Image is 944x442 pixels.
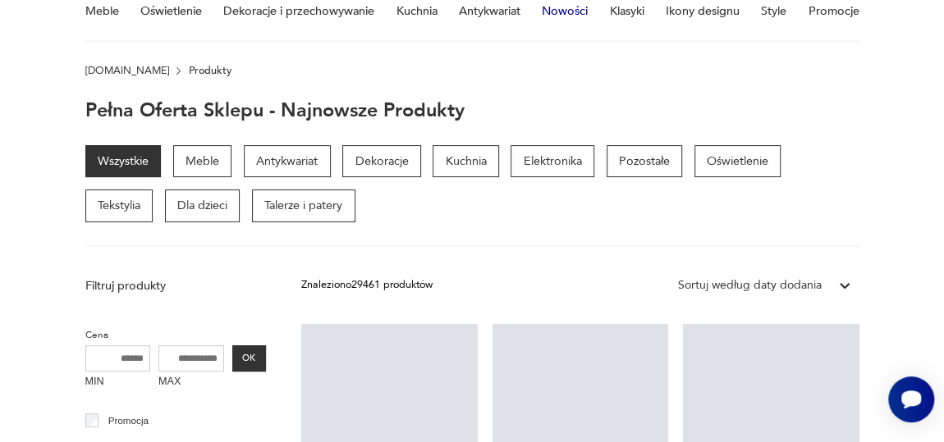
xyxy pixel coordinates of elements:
p: Filtruj produkty [85,278,267,294]
button: OK [232,345,266,371]
a: Talerze i patery [252,189,355,222]
a: Meble [173,145,232,178]
a: Elektronika [511,145,594,178]
div: Sortuj według daty dodania [678,277,822,294]
p: Cena [85,327,267,344]
p: Promocja [108,412,149,429]
label: MAX [158,371,224,394]
label: MIN [85,371,151,394]
a: Kuchnia [433,145,499,178]
a: Wszystkie [85,145,162,178]
a: Antykwariat [244,145,331,178]
a: Oświetlenie [694,145,781,178]
a: [DOMAIN_NAME] [85,65,169,76]
p: Produkty [189,65,231,76]
h1: Pełna oferta sklepu - najnowsze produkty [85,101,465,121]
iframe: Smartsupp widget button [888,376,934,422]
a: Dekoracje [342,145,421,178]
a: Dla dzieci [165,189,241,222]
a: Tekstylia [85,189,154,222]
div: Znaleziono 29461 produktów [301,277,433,294]
a: Pozostałe [607,145,683,178]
